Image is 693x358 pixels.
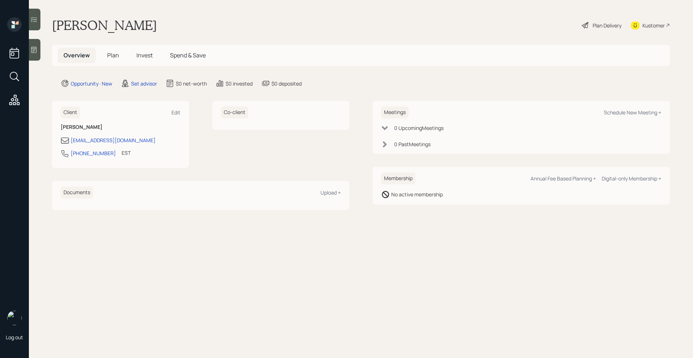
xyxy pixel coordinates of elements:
[221,106,248,118] h6: Co-client
[381,106,409,118] h6: Meetings
[171,109,180,116] div: Edit
[394,124,444,132] div: 0 Upcoming Meeting s
[136,51,153,59] span: Invest
[61,124,180,130] h6: [PERSON_NAME]
[6,334,23,341] div: Log out
[381,173,415,184] h6: Membership
[71,80,112,87] div: Opportunity · New
[131,80,157,87] div: Set advisor
[176,80,207,87] div: $0 net-worth
[593,22,622,29] div: Plan Delivery
[391,191,443,198] div: No active membership
[61,106,80,118] h6: Client
[7,311,22,325] img: retirable_logo.png
[531,175,596,182] div: Annual Fee Based Planning +
[394,140,431,148] div: 0 Past Meeting s
[64,51,90,59] span: Overview
[170,51,206,59] span: Spend & Save
[642,22,665,29] div: Kustomer
[61,187,93,198] h6: Documents
[122,149,131,157] div: EST
[604,109,661,116] div: Schedule New Meeting +
[71,149,116,157] div: [PHONE_NUMBER]
[602,175,661,182] div: Digital-only Membership +
[321,189,341,196] div: Upload +
[107,51,119,59] span: Plan
[52,17,157,33] h1: [PERSON_NAME]
[71,136,156,144] div: [EMAIL_ADDRESS][DOMAIN_NAME]
[226,80,253,87] div: $0 invested
[271,80,302,87] div: $0 deposited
